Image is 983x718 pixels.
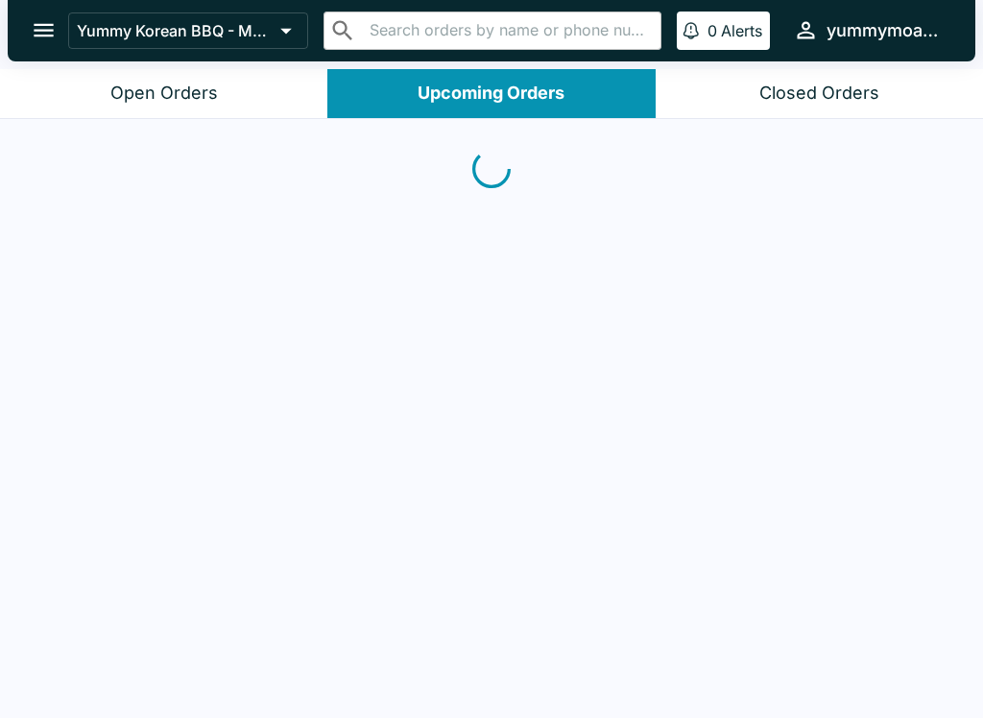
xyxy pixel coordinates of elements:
div: Open Orders [110,83,218,105]
div: Closed Orders [759,83,879,105]
p: Yummy Korean BBQ - Moanalua [77,21,273,40]
p: 0 [707,21,717,40]
p: Alerts [721,21,762,40]
button: Yummy Korean BBQ - Moanalua [68,12,308,49]
div: Upcoming Orders [418,83,564,105]
input: Search orders by name or phone number [364,17,653,44]
button: open drawer [19,6,68,55]
div: yummymoanalua [827,19,945,42]
button: yummymoanalua [785,10,952,51]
